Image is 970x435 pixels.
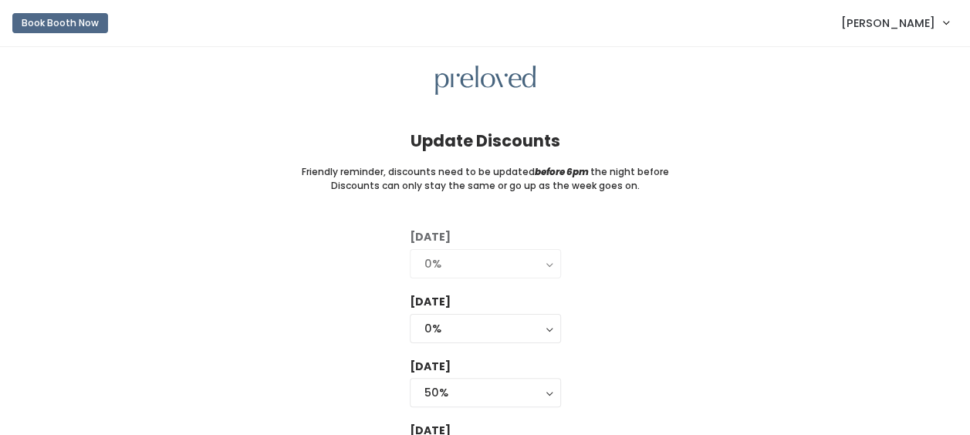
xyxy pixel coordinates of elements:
div: 0% [424,255,546,272]
small: Friendly reminder, discounts need to be updated the night before [302,165,669,179]
a: [PERSON_NAME] [826,6,964,39]
label: [DATE] [410,294,451,310]
button: 0% [410,249,561,278]
a: Book Booth Now [12,6,108,40]
button: 50% [410,378,561,407]
div: 50% [424,384,546,401]
button: Book Booth Now [12,13,108,33]
div: 0% [424,320,546,337]
img: preloved logo [435,66,536,96]
i: before 6pm [535,165,589,178]
h4: Update Discounts [411,132,560,150]
label: [DATE] [410,229,451,245]
span: [PERSON_NAME] [841,15,935,32]
button: 0% [410,314,561,343]
small: Discounts can only stay the same or go up as the week goes on. [331,179,640,193]
label: [DATE] [410,359,451,375]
